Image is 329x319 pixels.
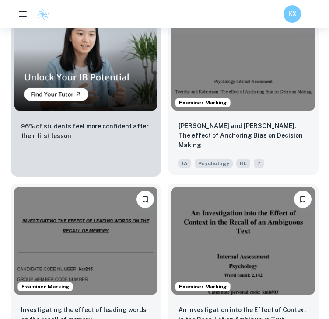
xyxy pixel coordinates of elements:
[283,5,301,23] button: KX
[178,121,308,150] p: Tversky and Kahneman: The effect of Anchoring Bias on Decision Making
[254,159,264,168] span: 7
[287,9,297,19] h6: KX
[14,4,157,111] img: Thumbnail
[21,121,150,141] p: 96% of students feel more confident after their first lesson
[171,3,315,111] img: Psychology IA example thumbnail: Tversky and Kahneman: The effect of Anch
[10,1,161,177] a: Thumbnail96% of students feel more confident after their first lesson
[175,283,230,291] span: Examiner Marking
[175,99,230,107] span: Examiner Marking
[14,187,157,295] img: Psychology IA example thumbnail: Investigating the effect of leading word
[168,1,318,177] a: Examiner MarkingBookmarkTversky and Kahneman: The effect of Anchoring Bias on Decision MakingIAPs...
[18,283,73,291] span: Examiner Marking
[294,191,311,208] button: Bookmark
[195,159,233,168] span: Psychology
[178,159,191,168] span: IA
[136,191,154,208] button: Bookmark
[37,7,50,21] img: Clastify logo
[236,159,250,168] span: HL
[171,187,315,295] img: Psychology IA example thumbnail: An Investigation into the Effect of Cont
[31,7,50,21] a: Clastify logo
